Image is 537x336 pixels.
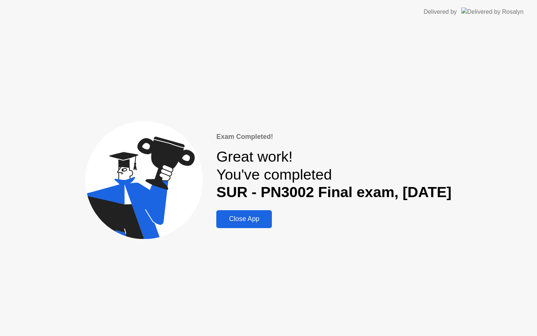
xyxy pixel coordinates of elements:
[216,132,452,142] div: Exam Completed!
[424,7,457,16] div: Delivered by
[216,210,272,228] button: Close App
[461,7,524,16] img: Delivered by Rosalyn
[216,184,452,200] b: SUR - PN3002 Final exam, [DATE]
[216,148,452,201] div: Great work! You've completed
[219,215,270,223] div: Close App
